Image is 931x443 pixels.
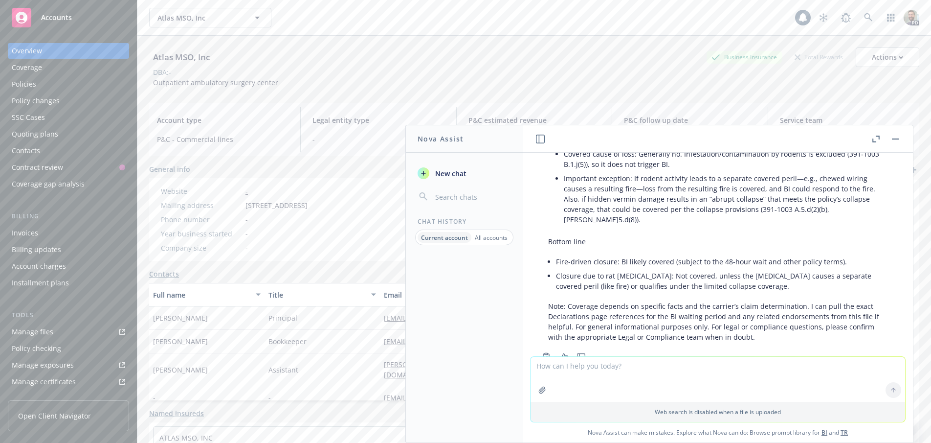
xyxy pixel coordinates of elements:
[8,258,129,274] a: Account charges
[548,301,887,342] p: Note: Coverage depends on specific facts and the carrier’s claim determination. I can pull the ex...
[380,283,572,306] button: Email
[8,43,129,59] a: Overview
[574,350,589,364] button: Thumbs down
[624,115,755,125] span: P&C follow up date
[8,76,129,92] a: Policies
[8,341,129,356] a: Policy checking
[245,229,248,239] span: -
[12,225,38,241] div: Invoices
[265,283,380,306] button: Title
[12,110,45,125] div: SSC Cases
[312,115,444,125] span: Legal entity type
[149,408,204,419] a: Named insureds
[157,134,288,144] span: P&C - Commercial lines
[814,8,833,27] a: Stop snowing
[8,110,129,125] a: SSC Cases
[780,115,911,125] span: Service team
[153,67,171,77] div: DBA: -
[18,411,91,421] span: Open Client Navigator
[153,313,208,323] span: [PERSON_NAME]
[8,374,129,390] a: Manage certificates
[384,337,506,346] a: [EMAIL_ADDRESS][DOMAIN_NAME]
[556,255,887,269] li: Fire-driven closure: BI likely covered (subject to the 48‑hour wait and other policy terms).
[836,8,856,27] a: Report a Bug
[384,393,506,402] a: [EMAIL_ADDRESS][DOMAIN_NAME]
[8,126,129,142] a: Quoting plans
[8,391,129,406] a: Manage BORs
[468,115,600,125] span: P&C estimated revenue
[12,93,60,109] div: Policy changes
[153,336,208,347] span: [PERSON_NAME]
[268,336,307,347] span: Bookkeeper
[161,214,242,225] div: Phone number
[245,214,248,225] span: -
[12,60,42,75] div: Coverage
[406,217,523,226] div: Chat History
[821,428,827,437] a: BI
[904,10,919,25] img: photo
[841,428,848,437] a: TR
[149,283,265,306] button: Full name
[149,51,214,64] div: Atlas MSO, Inc
[384,360,552,379] a: [PERSON_NAME][EMAIL_ADDRESS][PERSON_NAME][DOMAIN_NAME]
[149,164,190,174] span: General info
[548,236,887,247] p: Bottom line
[161,200,242,210] div: Mailing address
[8,93,129,109] a: Policy changes
[157,115,288,125] span: Account type
[414,164,515,182] button: New chat
[12,341,61,356] div: Policy checking
[556,269,887,293] li: Closure due to rat [MEDICAL_DATA]: Not covered, unless the [MEDICAL_DATA] causes a separate cover...
[433,190,511,204] input: Search chats
[268,393,271,403] span: -
[384,313,506,323] a: [EMAIL_ADDRESS][DOMAIN_NAME]
[12,374,76,390] div: Manage certificates
[153,78,278,87] span: Outpatient ambulatory surgery center
[8,160,129,175] a: Contract review
[872,48,903,67] div: Actions
[527,422,909,443] span: Nova Assist can make mistakes. Explore what Nova can do: Browse prompt library for and
[161,186,242,196] div: Website
[8,211,129,221] div: Billing
[418,134,464,144] h1: Nova Assist
[161,229,242,239] div: Year business started
[384,290,557,300] div: Email
[8,275,129,291] a: Installment plans
[421,233,468,242] p: Current account
[8,143,129,159] a: Contacts
[8,310,129,320] div: Tools
[8,357,129,373] span: Manage exposures
[12,143,40,159] div: Contacts
[268,313,297,323] span: Principal
[12,258,66,274] div: Account charges
[8,242,129,257] a: Billing updates
[12,242,61,257] div: Billing updates
[856,47,919,67] button: Actions
[149,8,271,27] button: Atlas MSO, Inc
[245,187,248,196] a: -
[8,225,129,241] a: Invoices
[149,269,179,279] a: Contacts
[41,14,72,22] span: Accounts
[564,171,887,227] li: Important exception: If rodent activity leads to a separate covered peril—e.g., chewed wiring cau...
[157,13,242,23] span: Atlas MSO, Inc
[8,60,129,75] a: Coverage
[564,147,887,171] li: Covered cause of loss: Generally no. Infestation/contamination by rodents is excluded (391‑1003 B...
[12,43,42,59] div: Overview
[790,51,848,63] div: Total Rewards
[707,51,782,63] div: Business Insurance
[268,290,365,300] div: Title
[12,76,36,92] div: Policies
[8,324,129,340] a: Manage files
[475,233,508,242] p: All accounts
[245,243,248,253] span: -
[881,8,901,27] a: Switch app
[12,126,58,142] div: Quoting plans
[433,168,466,179] span: New chat
[161,243,242,253] div: Company size
[12,275,69,291] div: Installment plans
[12,160,63,175] div: Contract review
[153,393,155,403] span: -
[8,4,129,31] a: Accounts
[12,176,85,192] div: Coverage gap analysis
